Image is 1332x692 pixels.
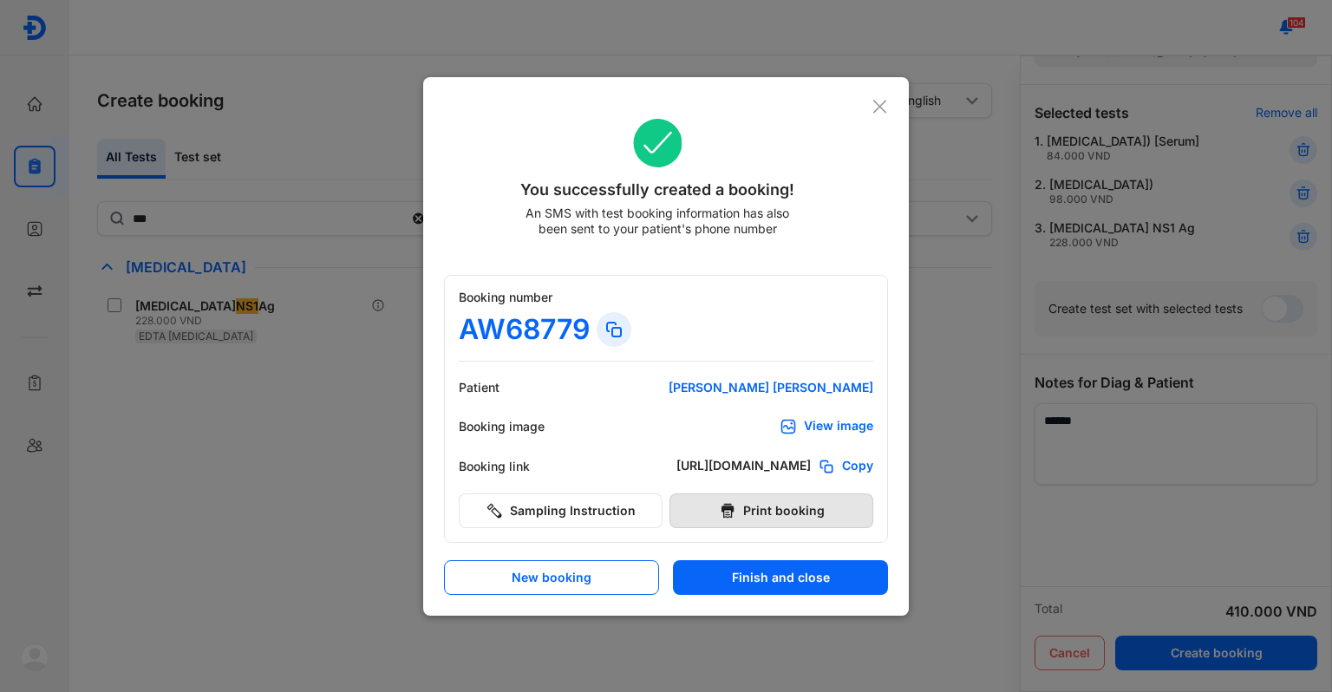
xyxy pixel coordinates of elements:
button: New booking [444,560,659,595]
div: Booking link [459,459,563,474]
div: You successfully created a booking! [444,178,872,202]
div: An SMS with test booking information has also been sent to your patient's phone number [521,206,793,237]
div: AW68779 [459,312,590,347]
div: Patient [459,380,563,395]
button: Sampling Instruction [459,493,663,528]
button: Print booking [669,493,873,528]
div: View image [804,418,873,435]
div: Booking number [459,290,873,305]
div: Booking image [459,419,563,434]
button: Finish and close [673,560,888,595]
div: [PERSON_NAME] [PERSON_NAME] [665,380,873,395]
span: Copy [842,458,873,475]
div: [URL][DOMAIN_NAME] [676,458,811,475]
